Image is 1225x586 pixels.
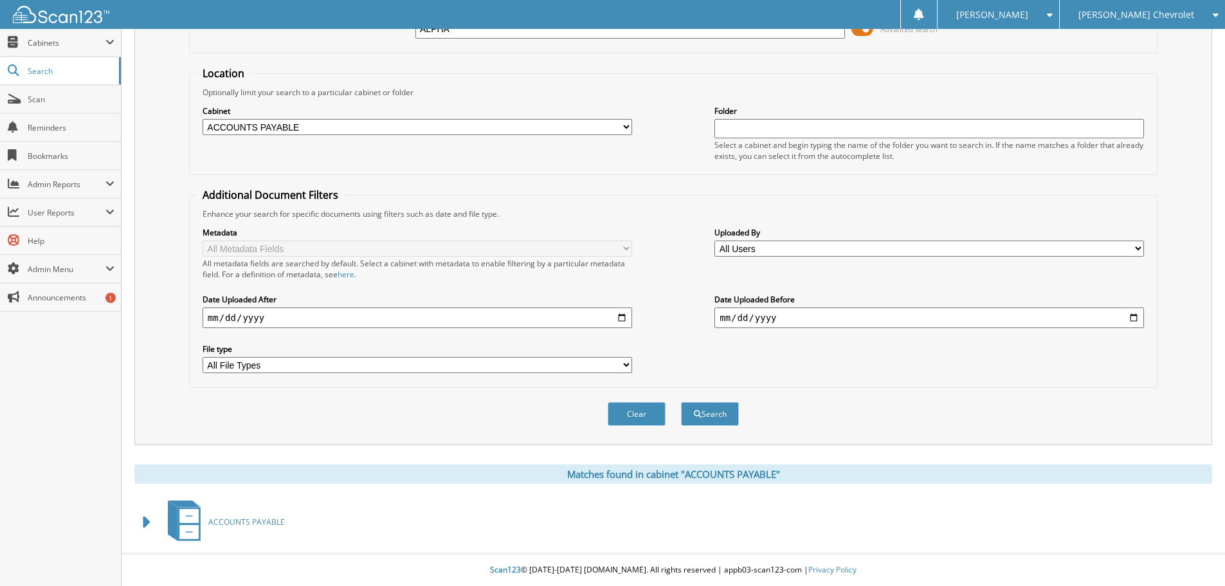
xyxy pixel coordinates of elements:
button: Clear [608,402,666,426]
div: 1 [105,293,116,303]
span: Scan [28,94,114,105]
span: [PERSON_NAME] Chevrolet [1078,11,1194,19]
span: Search [28,66,113,77]
legend: Location [196,66,251,80]
div: Select a cabinet and begin typing the name of the folder you want to search in. If the name match... [714,140,1144,161]
a: here [338,269,354,280]
span: Admin Reports [28,179,105,190]
div: Enhance your search for specific documents using filters such as date and file type. [196,208,1150,219]
span: Help [28,235,114,246]
label: Uploaded By [714,227,1144,238]
span: [PERSON_NAME] [956,11,1028,19]
label: Folder [714,105,1144,116]
label: Metadata [203,227,632,238]
div: © [DATE]-[DATE] [DOMAIN_NAME]. All rights reserved | appb03-scan123-com | [122,554,1225,586]
button: Search [681,402,739,426]
div: Matches found in cabinet "ACCOUNTS PAYABLE" [134,464,1212,484]
div: Optionally limit your search to a particular cabinet or folder [196,87,1150,98]
img: scan123-logo-white.svg [13,6,109,23]
span: ACCOUNTS PAYABLE [208,517,285,527]
label: File type [203,343,632,354]
span: User Reports [28,207,105,218]
span: Admin Menu [28,264,105,275]
span: Cabinets [28,37,105,48]
a: ACCOUNTS PAYABLE [160,497,285,547]
label: Date Uploaded Before [714,294,1144,305]
span: Reminders [28,122,114,133]
a: Privacy Policy [808,564,857,575]
input: start [203,307,632,328]
label: Date Uploaded After [203,294,632,305]
span: Scan123 [490,564,521,575]
input: end [714,307,1144,328]
span: Announcements [28,292,114,303]
span: Advanced Search [880,24,938,34]
div: All metadata fields are searched by default. Select a cabinet with metadata to enable filtering b... [203,258,632,280]
label: Cabinet [203,105,632,116]
legend: Additional Document Filters [196,188,345,202]
span: Bookmarks [28,151,114,161]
